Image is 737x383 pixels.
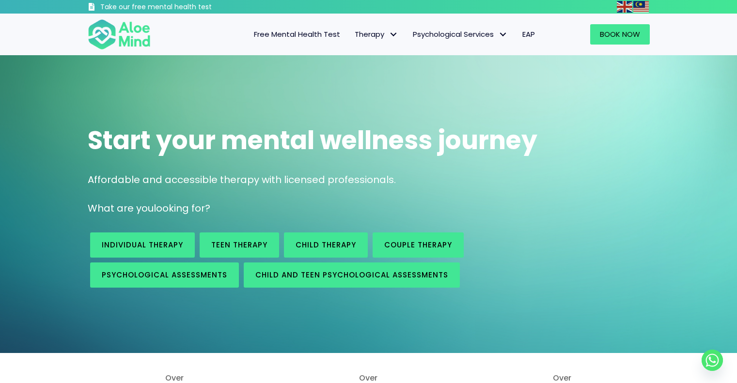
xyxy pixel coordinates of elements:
[254,29,340,39] span: Free Mental Health Test
[702,350,723,371] a: Whatsapp
[88,173,650,187] p: Affordable and accessible therapy with licensed professionals.
[88,123,537,158] span: Start your mental wellness journey
[100,2,264,12] h3: Take our free mental health test
[617,1,632,13] img: en
[88,2,264,14] a: Take our free mental health test
[88,18,151,50] img: Aloe mind Logo
[102,270,227,280] span: Psychological assessments
[522,29,535,39] span: EAP
[355,29,398,39] span: Therapy
[387,28,401,42] span: Therapy: submenu
[102,240,183,250] span: Individual therapy
[633,1,649,13] img: ms
[154,201,210,215] span: looking for?
[88,201,154,215] span: What are you
[373,232,464,258] a: Couple therapy
[90,262,239,288] a: Psychological assessments
[284,232,368,258] a: Child Therapy
[255,270,448,280] span: Child and Teen Psychological assessments
[244,262,460,288] a: Child and Teen Psychological assessments
[296,240,356,250] span: Child Therapy
[413,29,508,39] span: Psychological Services
[384,240,452,250] span: Couple therapy
[515,24,542,45] a: EAP
[496,28,510,42] span: Psychological Services: submenu
[590,24,650,45] a: Book Now
[90,232,195,258] a: Individual therapy
[247,24,347,45] a: Free Mental Health Test
[617,1,633,12] a: English
[163,24,542,45] nav: Menu
[211,240,267,250] span: Teen Therapy
[600,29,640,39] span: Book Now
[633,1,650,12] a: Malay
[347,24,406,45] a: TherapyTherapy: submenu
[406,24,515,45] a: Psychological ServicesPsychological Services: submenu
[200,232,279,258] a: Teen Therapy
